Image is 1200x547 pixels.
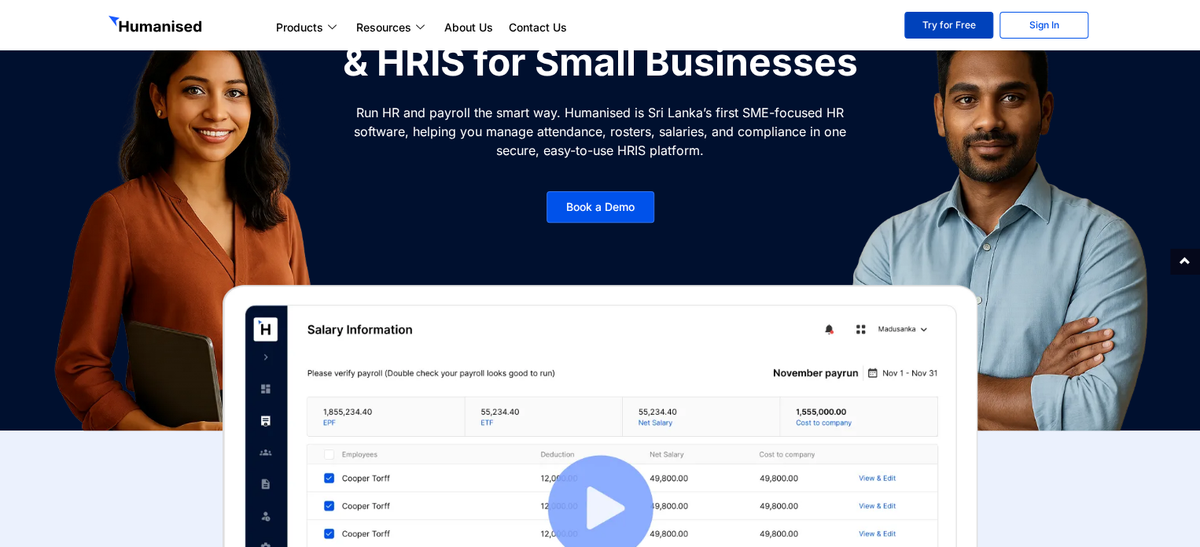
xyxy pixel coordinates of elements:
a: Sign In [999,12,1088,39]
p: Run HR and payroll the smart way. Humanised is Sri Lanka’s first SME-focused HR software, helping... [352,103,848,160]
a: Resources [348,18,436,37]
a: Products [268,18,348,37]
a: Contact Us [501,18,575,37]
span: Book a Demo [566,201,635,213]
a: Try for Free [904,12,993,39]
img: GetHumanised Logo [109,16,204,36]
a: Book a Demo [547,191,654,223]
a: About Us [436,18,501,37]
